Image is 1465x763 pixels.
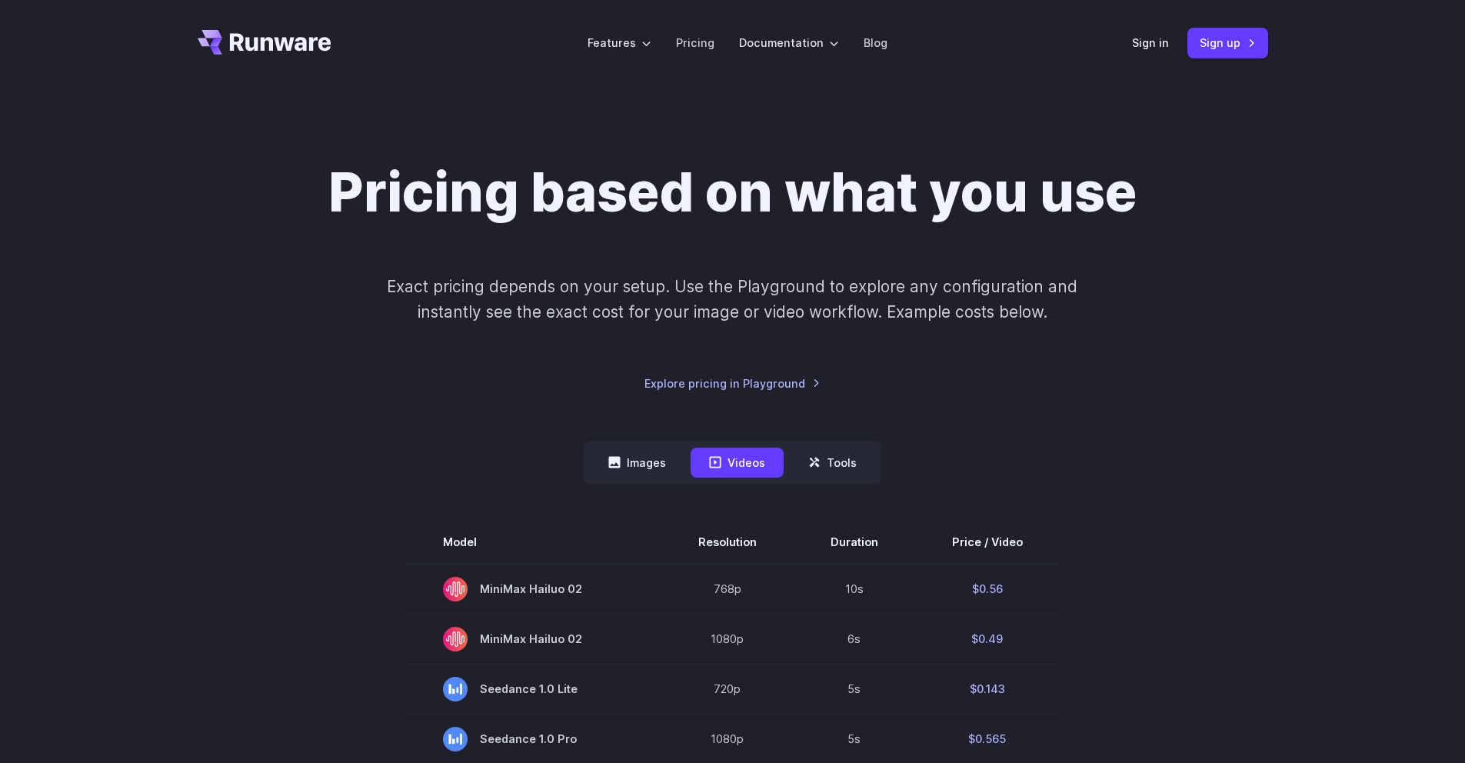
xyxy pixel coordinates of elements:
[915,614,1060,664] td: $0.49
[915,664,1060,714] td: $0.143
[661,664,794,714] td: 720p
[588,34,651,52] label: Features
[676,34,714,52] a: Pricing
[691,448,784,478] button: Videos
[443,727,624,751] span: Seedance 1.0 Pro
[794,664,915,714] td: 5s
[794,614,915,664] td: 6s
[406,521,661,564] th: Model
[794,564,915,615] td: 10s
[915,521,1060,564] th: Price / Video
[1132,34,1169,52] a: Sign in
[328,160,1137,225] h1: Pricing based on what you use
[739,34,839,52] label: Documentation
[790,448,875,478] button: Tools
[915,564,1060,615] td: $0.56
[443,677,624,701] span: Seedance 1.0 Lite
[661,564,794,615] td: 768p
[661,614,794,664] td: 1080p
[644,375,821,392] a: Explore pricing in Playground
[358,274,1107,325] p: Exact pricing depends on your setup. Use the Playground to explore any configuration and instantl...
[590,448,684,478] button: Images
[661,521,794,564] th: Resolution
[1187,28,1268,58] a: Sign up
[443,577,624,601] span: MiniMax Hailuo 02
[864,34,887,52] a: Blog
[198,30,331,55] a: Go to /
[443,627,624,651] span: MiniMax Hailuo 02
[794,521,915,564] th: Duration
